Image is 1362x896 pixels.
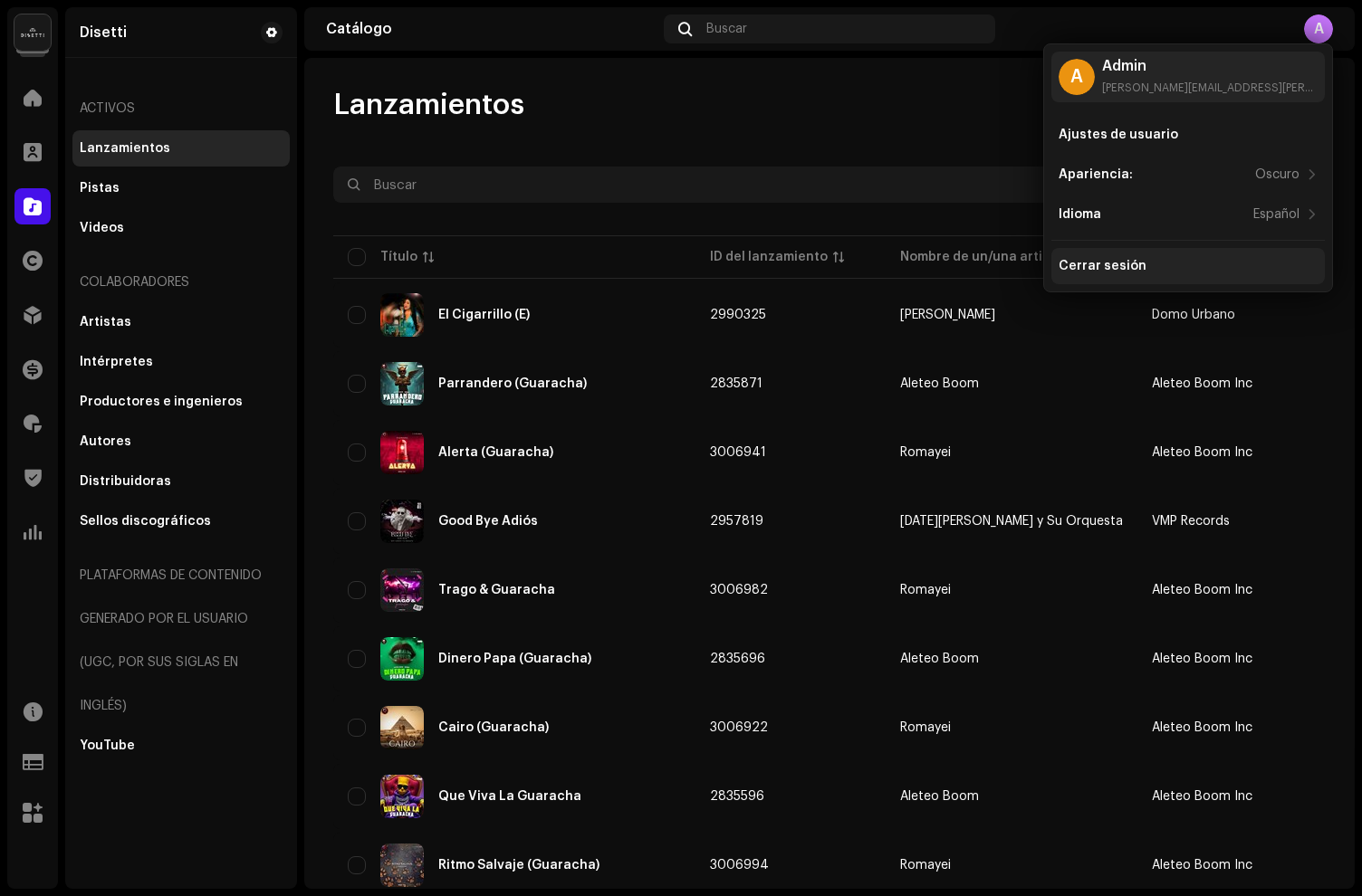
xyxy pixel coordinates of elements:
span: 2835696 [710,653,765,665]
span: 3006994 [710,859,769,872]
div: Romayei [900,446,951,459]
re-m-nav-item: Apariencia: [1051,157,1325,193]
div: Trago & Guaracha [438,584,555,596]
div: Good Bye Adiós [438,515,538,528]
span: 3006941 [710,446,766,459]
div: Romayei [900,859,951,872]
span: Romayei [900,859,1123,872]
span: VMP Records [1152,515,1230,528]
span: Mafe Cardona [900,309,1123,321]
span: Aleteo Boom Inc [1152,859,1252,872]
span: Noel Vargas y Su Orquesta [900,515,1123,528]
div: Dinero Papa (Guaracha) [438,653,591,665]
div: Catálogo [326,22,657,36]
div: Español [1253,207,1300,222]
div: [DATE][PERSON_NAME] y Su Orquesta [900,515,1123,528]
div: Romayei [900,721,951,734]
re-m-nav-item: Sellos discográficos [72,503,290,539]
div: Lanzamientos [80,141,170,156]
div: Título [380,248,417,266]
img: 02a7c2d3-3c89-4098-b12f-2ff2945c95ee [14,14,51,51]
span: Aleteo Boom Inc [1152,721,1252,734]
span: Domo Urbano [1152,309,1235,321]
div: Alerta (Guaracha) [438,446,553,459]
span: 3006982 [710,584,768,596]
div: Aleteo Boom [900,790,979,803]
span: Romayei [900,584,1123,596]
div: Nombre de un/una artista* [900,248,1069,266]
div: Romayei [900,584,951,596]
span: Aleteo Boom Inc [1152,377,1252,390]
div: Distribuidoras [80,474,171,489]
span: Aleteo Boom Inc [1152,653,1252,665]
span: Romayei [900,721,1123,734]
re-a-nav-header: Colaboradores [72,261,290,304]
span: Buscar [706,22,747,36]
div: Cairo (Guaracha) [438,721,549,734]
re-m-nav-item: Idioma [1051,196,1325,233]
re-m-nav-item: Ajustes de usuario [1051,117,1325,153]
div: Ajustes de usuario [1059,128,1178,142]
div: Aleteo Boom [900,653,979,665]
span: Aleteo Boom Inc [1152,584,1252,596]
div: Oscuro [1255,167,1300,182]
re-m-nav-item: Pistas [72,170,290,206]
img: 5d587515-cc04-4626-87e5-724347fd3de8 [380,775,424,818]
re-m-nav-item: Videos [72,210,290,246]
div: Admin [1102,59,1318,73]
span: Aleteo Boom [900,790,1123,803]
img: 6677bc5d-f655-4257-be39-6cc755268c3d [380,706,424,749]
re-m-nav-item: Cerrar sesión [1051,248,1325,284]
re-m-nav-item: Lanzamientos [72,130,290,167]
re-m-nav-item: Productores e ingenieros [72,384,290,420]
div: Productores e ingenieros [80,395,243,409]
re-a-nav-header: Activos [72,87,290,130]
span: Aleteo Boom [900,653,1123,665]
div: Artistas [80,315,131,329]
img: 35faa864-57eb-4adc-a46f-ce086f442ec8 [380,431,424,474]
span: Aleteo Boom [900,377,1123,390]
div: ID del lanzamiento [710,248,828,266]
re-a-nav-header: Plataformas de contenido generado por el usuario (UGC, por sus siglas en inglés) [72,554,290,728]
div: Pistas [80,181,120,195]
div: A [1304,14,1333,43]
span: Lanzamientos [333,87,524,123]
div: [PERSON_NAME][EMAIL_ADDRESS][PERSON_NAME][DOMAIN_NAME] [1102,81,1318,95]
re-m-nav-item: Artistas [72,304,290,340]
span: 2990325 [710,309,766,321]
div: Que Viva La Guaracha [438,790,581,803]
span: 2835596 [710,790,764,803]
img: 00cd3707-2aca-4341-91b5-718c0338a4ba [380,293,424,337]
span: 2835871 [710,377,763,390]
div: Ritmo Salvaje (Guaracha) [438,859,599,872]
div: Cerrar sesión [1059,259,1146,273]
span: Aleteo Boom Inc [1152,446,1252,459]
input: Buscar [333,167,1137,203]
div: Apariencia: [1059,167,1133,182]
img: a3d94e90-0156-486c-839e-ad77b41e3351 [380,568,424,612]
re-m-nav-item: YouTube [72,728,290,764]
div: A [1059,59,1095,95]
div: [PERSON_NAME] [900,309,995,321]
img: 0fc072b8-c4bf-4e63-90b3-5b45140c06a7 [380,362,424,405]
div: Idioma [1059,207,1101,222]
img: 28b6189e-10dd-4c95-ab0e-154f9b4467a5 [380,500,424,543]
div: YouTube [80,739,135,753]
div: Disetti [80,25,127,40]
span: 3006922 [710,721,768,734]
div: Aleteo Boom [900,377,979,390]
div: Sellos discográficos [80,514,211,529]
img: 82ce420e-de82-457c-ad38-2defbcb3c3a1 [380,637,424,681]
span: Aleteo Boom Inc [1152,790,1252,803]
div: Parrandero (Guaracha) [438,377,587,390]
div: Videos [80,221,124,235]
re-m-nav-item: Autores [72,424,290,460]
span: 2957819 [710,515,763,528]
span: Romayei [900,446,1123,459]
div: El Cigarrillo (E) [438,309,530,321]
re-m-nav-item: Distribuidoras [72,463,290,500]
div: Intérpretes [80,355,153,369]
